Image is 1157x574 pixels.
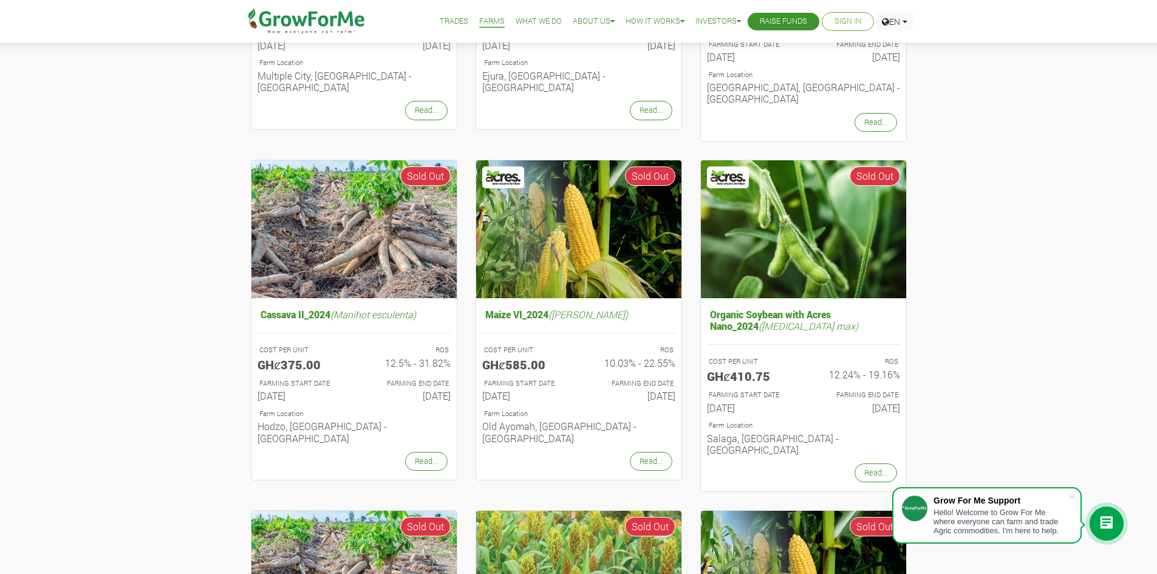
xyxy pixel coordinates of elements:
[876,12,913,31] a: EN
[814,357,898,367] p: ROS
[709,168,748,186] img: Acres Nano
[516,15,562,28] a: What We Do
[258,39,345,51] h6: [DATE]
[573,15,615,28] a: About Us
[813,369,900,380] h6: 12.24% - 19.16%
[590,345,674,355] p: ROS
[707,306,900,335] h5: Organic Soybean with Acres Nano_2024
[814,39,898,50] p: FARMING END DATE
[590,378,674,389] p: FARMING END DATE
[484,409,674,419] p: Location of Farm
[258,420,451,443] h6: Hodzo, [GEOGRAPHIC_DATA] - [GEOGRAPHIC_DATA]
[405,101,448,120] a: Read...
[259,345,343,355] p: COST PER UNIT
[482,420,675,443] h6: Old Ayomah, [GEOGRAPHIC_DATA] - [GEOGRAPHIC_DATA]
[588,39,675,51] h6: [DATE]
[695,15,741,28] a: Investors
[813,51,900,63] h6: [DATE]
[834,15,861,28] a: Sign In
[482,70,675,93] h6: Ejura, [GEOGRAPHIC_DATA] - [GEOGRAPHIC_DATA]
[482,357,570,372] h5: GHȼ585.00
[251,160,457,298] img: growforme image
[625,517,675,536] span: Sold Out
[259,378,343,389] p: FARMING START DATE
[259,409,449,419] p: Location of Farm
[933,508,1068,535] div: Hello! Welcome to Grow For Me where everyone can farm and trade Agric commodities. I'm here to help.
[482,306,675,323] h5: Maize VI_2024
[630,452,672,471] a: Read...
[709,420,898,431] p: Location of Farm
[258,390,345,401] h6: [DATE]
[707,432,900,456] h6: Salaga, [GEOGRAPHIC_DATA] - [GEOGRAPHIC_DATA]
[707,369,794,383] h5: GHȼ410.75
[440,15,468,28] a: Trades
[625,166,675,186] span: Sold Out
[588,357,675,369] h6: 10.03% - 22.55%
[482,39,570,51] h6: [DATE]
[484,58,674,68] p: Location of Farm
[363,39,451,51] h6: [DATE]
[363,390,451,401] h6: [DATE]
[400,517,451,536] span: Sold Out
[482,390,570,401] h6: [DATE]
[588,390,675,401] h6: [DATE]
[365,345,449,355] p: ROS
[707,81,900,104] h6: [GEOGRAPHIC_DATA], [GEOGRAPHIC_DATA] - [GEOGRAPHIC_DATA]
[479,15,505,28] a: Farms
[707,51,794,63] h6: [DATE]
[813,402,900,414] h6: [DATE]
[759,319,858,332] i: ([MEDICAL_DATA] max)
[630,101,672,120] a: Read...
[814,390,898,400] p: FARMING END DATE
[855,113,897,132] a: Read...
[258,306,451,323] h5: Cassava II_2024
[855,463,897,482] a: Read...
[259,58,449,68] p: Location of Farm
[330,308,416,321] i: (Manihot esculenta)
[484,168,523,186] img: Acres Nano
[258,357,345,372] h5: GHȼ375.00
[850,517,900,536] span: Sold Out
[701,160,906,298] img: growforme image
[626,15,684,28] a: How it Works
[363,357,451,369] h6: 12.5% - 31.82%
[405,452,448,471] a: Read...
[484,378,568,389] p: FARMING START DATE
[850,166,900,186] span: Sold Out
[760,15,807,28] a: Raise Funds
[707,402,794,414] h6: [DATE]
[548,308,628,321] i: ([PERSON_NAME])
[365,378,449,389] p: FARMING END DATE
[484,345,568,355] p: COST PER UNIT
[400,166,451,186] span: Sold Out
[709,39,793,50] p: FARMING START DATE
[709,70,898,80] p: Location of Farm
[258,70,451,93] h6: Multiple City, [GEOGRAPHIC_DATA] - [GEOGRAPHIC_DATA]
[933,496,1068,505] div: Grow For Me Support
[709,357,793,367] p: COST PER UNIT
[709,390,793,400] p: FARMING START DATE
[476,160,681,298] img: growforme image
